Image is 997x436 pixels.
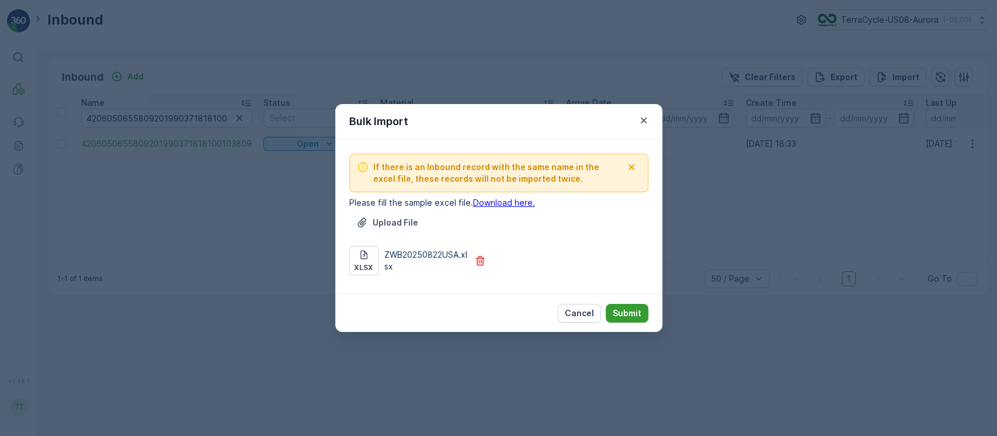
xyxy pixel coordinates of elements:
p: Bulk Import [349,113,408,130]
p: xlsx [354,263,373,272]
p: Upload File [373,217,418,229]
p: Please fill the sample excel file. [349,197,648,209]
button: Submit [606,304,648,323]
span: If there is an Inbound record with the same name in the excel file, these records will not be imp... [373,161,622,185]
a: Download here. [473,198,535,207]
p: Submit [613,307,641,319]
button: Cancel [558,304,601,323]
p: Cancel [565,307,594,319]
button: Upload File [349,213,425,232]
p: ZWB20250822USA.xlsx [384,249,467,272]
